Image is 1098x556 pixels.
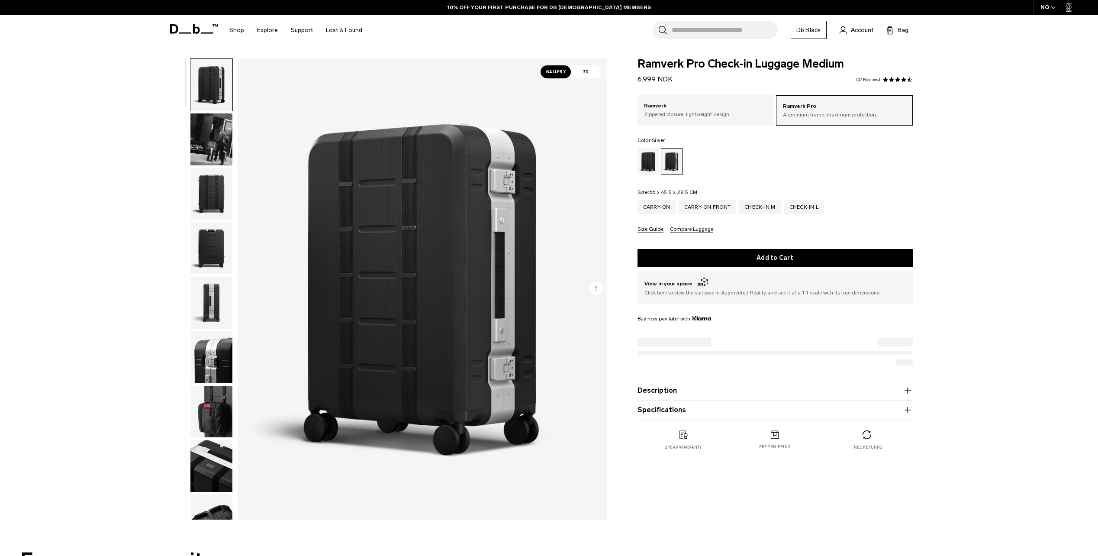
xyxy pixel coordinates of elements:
a: Carry-on [638,200,676,214]
p: Aluminium frame, maximum protection. [783,111,906,119]
img: Ramverk Pro Check-in Luggage Medium Silver [190,495,232,546]
a: Carry-on Front [679,200,737,214]
button: Ramverk Pro Check-in Luggage Medium Silver [190,331,233,384]
a: 27 reviews [856,78,880,82]
img: Ramverk Pro Check-in Luggage Medium Silver [190,386,232,438]
a: Account [840,25,873,35]
button: Size Guide [638,226,663,233]
legend: Color: [638,138,665,143]
button: Ramverk Pro Check-in Luggage Medium Silver [190,222,233,275]
img: Ramverk Pro Check-in Luggage Medium Silver [190,168,232,220]
span: Gallery [541,65,571,78]
button: Ramverk Pro Check-in Luggage Medium Silver [190,494,233,547]
button: Ramverk Pro Check-in Luggage Medium Silver [190,385,233,438]
button: Compare Luggage [670,226,713,233]
button: Next slide [589,281,602,296]
a: Explore [257,15,278,45]
span: Buy now pay later with [638,315,711,323]
img: {"height" => 20, "alt" => "Klarna"} [692,316,711,320]
button: Bag [886,25,908,35]
button: Ramverk Pro Check-in Luggage Medium Silver [190,276,233,329]
span: View in your space [644,278,906,289]
img: Ramverk Pro Check-in Luggage Medium Silver [190,440,232,492]
a: Black Out [638,148,659,175]
a: Ramverk Zippered closure, lightweight design. [638,95,774,125]
p: 2 year warranty [665,444,702,450]
img: Ramverk Pro Check-in Luggage Medium Silver [190,331,232,383]
a: Shop [229,15,244,45]
a: Check-in L [784,200,824,214]
button: Ramverk Pro Check-in Luggage Medium Silver [190,58,233,111]
span: Ramverk Pro Check-in Luggage Medium [638,58,913,70]
p: Ramverk Pro [783,102,906,111]
img: Ramverk Pro Check-in Luggage Medium Silver [190,59,232,111]
span: Bag [898,26,908,35]
button: Ramverk Pro Check-in Luggage Medium Silver [190,168,233,220]
button: Ramverk Pro Check-in Luggage Medium Silver [190,113,233,166]
a: Support [291,15,313,45]
span: Click here to view the suitcase in Augmented Reality and see it at a 1:1 scale with its true dime... [644,289,906,297]
span: 6.999 NOK [638,75,673,83]
img: Ramverk Pro Check-in Luggage Medium Silver [190,113,232,165]
button: Description [638,385,913,396]
legend: Size: [638,190,698,195]
button: View in your space Click here to view the suitcase in Augmented Reality and see it at a 1:1 scale... [638,272,913,304]
button: Add to Cart [638,249,913,267]
p: Zippered closure, lightweight design. [644,110,768,118]
span: 3D [571,65,601,78]
span: 66 x 45.5 x 28.5 CM [649,189,698,195]
img: Ramverk Pro Check-in Luggage Medium Silver [190,222,232,274]
span: Account [851,26,873,35]
a: Lost & Found [326,15,362,45]
button: Specifications [638,405,913,415]
a: 10% OFF YOUR FIRST PURCHASE FOR DB [DEMOGRAPHIC_DATA] MEMBERS [448,3,651,11]
p: Free returns [851,444,882,450]
a: Db Black [791,21,827,39]
p: Free shipping [759,444,791,450]
p: Ramverk [644,102,768,110]
li: 1 / 12 [238,58,607,520]
img: Ramverk Pro Check-in Luggage Medium Silver [238,58,607,520]
a: Check-in M [739,200,781,214]
button: Ramverk Pro Check-in Luggage Medium Silver [190,440,233,492]
nav: Main Navigation [223,15,369,45]
a: Silver [661,148,683,175]
img: Ramverk Pro Check-in Luggage Medium Silver [190,277,232,329]
span: Silver [652,137,665,143]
